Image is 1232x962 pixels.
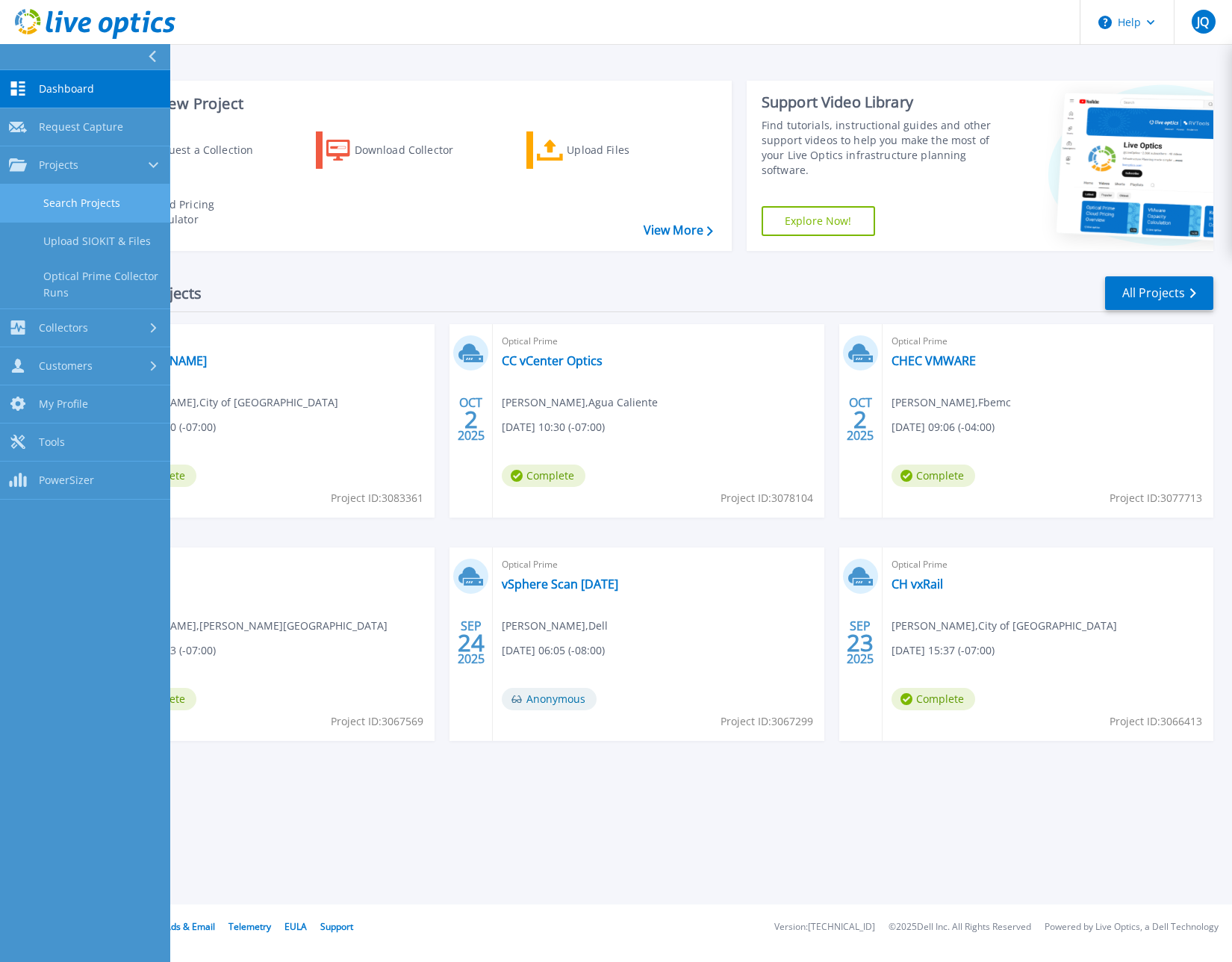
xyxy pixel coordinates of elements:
[316,131,482,169] a: Download Collector
[892,353,976,368] a: CHEC VMWARE
[39,120,123,134] span: Request Capture
[113,556,426,573] span: Optical Prime
[892,394,1011,411] span: [PERSON_NAME] , Fbemc
[355,135,474,165] div: Download Collector
[892,333,1204,350] span: Optical Prime
[892,577,943,592] a: CH vxRail
[892,465,975,487] span: Complete
[502,688,597,710] span: Anonymous
[106,131,273,169] a: Request a Collection
[502,333,815,350] span: Optical Prime
[502,642,605,659] span: [DATE] 06:05 (-08:00)
[113,394,338,411] span: [PERSON_NAME] , City of [GEOGRAPHIC_DATA]
[847,636,874,649] span: 23
[39,321,88,335] span: Collectors
[567,135,686,165] div: Upload Files
[892,618,1117,634] span: [PERSON_NAME] , City of [GEOGRAPHIC_DATA]
[284,920,307,933] a: EULA
[892,642,995,659] span: [DATE] 15:37 (-07:00)
[39,435,65,449] span: Tools
[149,135,268,165] div: Request a Collection
[502,465,585,487] span: Complete
[228,920,271,933] a: Telemetry
[502,618,608,634] span: [PERSON_NAME] , Dell
[892,419,995,435] span: [DATE] 09:06 (-04:00)
[774,922,875,932] li: Version: [TECHNICAL_ID]
[1110,713,1202,730] span: Project ID: 3066413
[502,577,618,592] a: vSphere Scan [DATE]
[721,713,813,730] span: Project ID: 3067299
[502,394,658,411] span: [PERSON_NAME] , Agua Caliente
[892,688,975,710] span: Complete
[762,118,998,178] div: Find tutorials, instructional guides and other support videos to help you make the most of your L...
[644,223,713,238] a: View More
[457,615,485,670] div: SEP 2025
[146,197,266,227] div: Cloud Pricing Calculator
[39,158,78,172] span: Projects
[721,490,813,506] span: Project ID: 3078104
[762,93,998,112] div: Support Video Library
[457,392,485,447] div: OCT 2025
[113,618,388,634] span: [PERSON_NAME] , [PERSON_NAME][GEOGRAPHIC_DATA]
[464,413,478,426] span: 2
[39,359,93,373] span: Customers
[39,397,88,411] span: My Profile
[502,419,605,435] span: [DATE] 10:30 (-07:00)
[1105,276,1213,310] a: All Projects
[331,713,423,730] span: Project ID: 3067569
[331,490,423,506] span: Project ID: 3083361
[502,556,815,573] span: Optical Prime
[39,474,94,487] span: PowerSizer
[113,333,426,350] span: Optical Prime
[846,392,874,447] div: OCT 2025
[762,206,875,236] a: Explore Now!
[39,82,94,96] span: Dashboard
[846,615,874,670] div: SEP 2025
[458,636,485,649] span: 24
[106,96,712,112] h3: Start a New Project
[1110,490,1202,506] span: Project ID: 3077713
[320,920,353,933] a: Support
[106,193,273,231] a: Cloud Pricing Calculator
[889,922,1031,932] li: © 2025 Dell Inc. All Rights Reserved
[892,556,1204,573] span: Optical Prime
[526,131,693,169] a: Upload Files
[1197,16,1209,28] span: JQ
[165,920,215,933] a: Ads & Email
[502,353,603,368] a: CC vCenter Optics
[1045,922,1219,932] li: Powered by Live Optics, a Dell Technology
[853,413,867,426] span: 2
